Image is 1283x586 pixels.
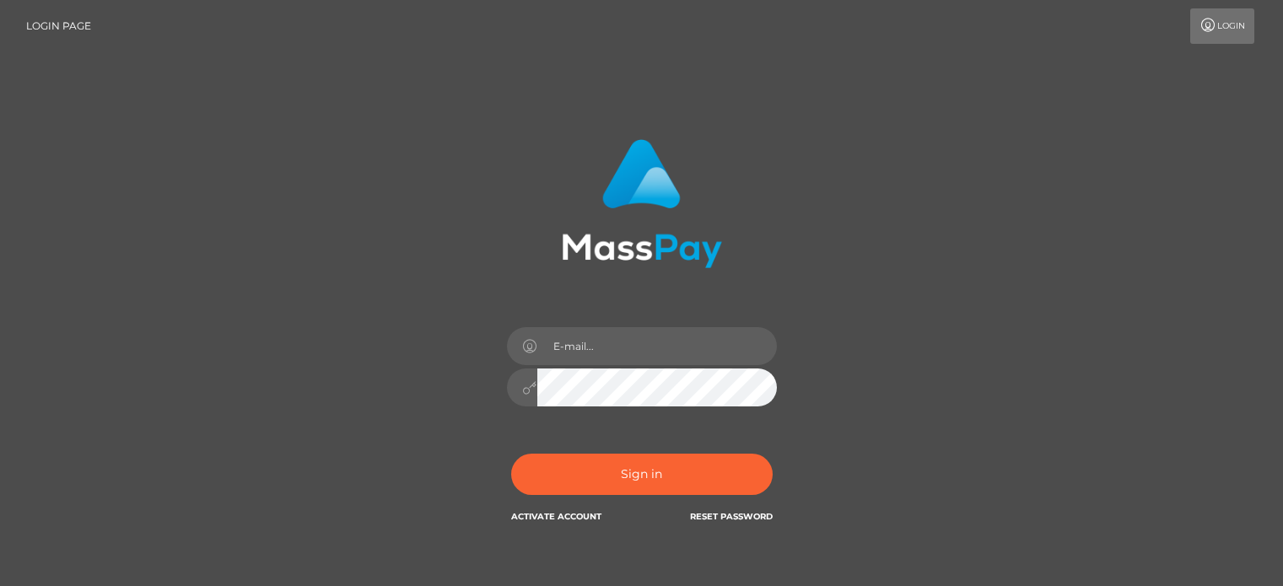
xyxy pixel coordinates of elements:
[1190,8,1254,44] a: Login
[511,511,601,522] a: Activate Account
[562,139,722,268] img: MassPay Login
[26,8,91,44] a: Login Page
[690,511,773,522] a: Reset Password
[511,454,773,495] button: Sign in
[537,327,777,365] input: E-mail...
